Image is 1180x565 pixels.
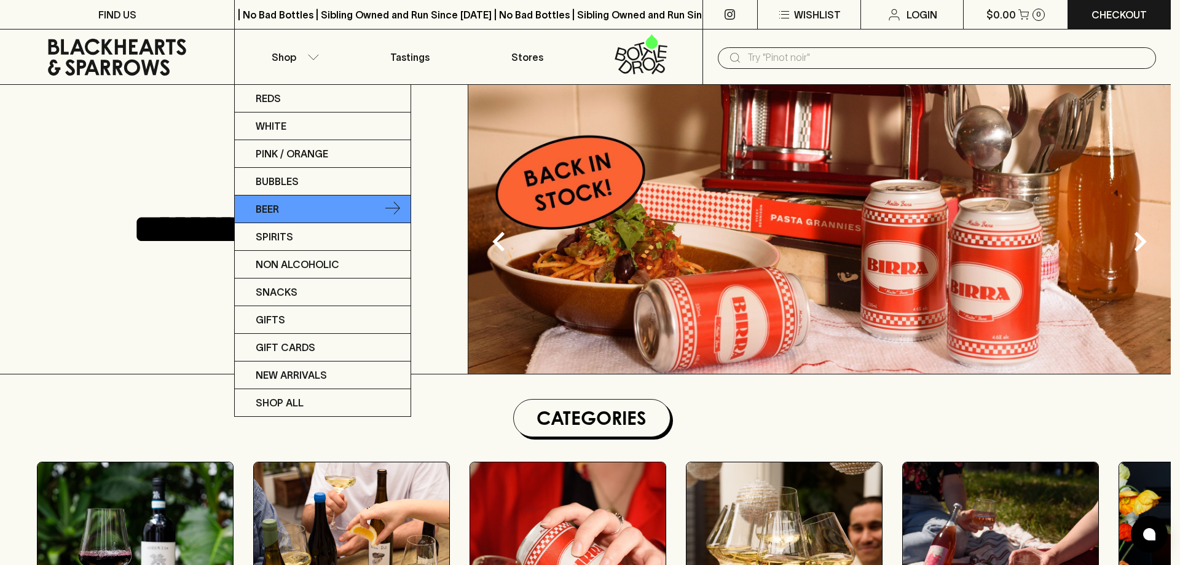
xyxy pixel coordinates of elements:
p: Gifts [256,312,285,327]
p: Bubbles [256,174,299,189]
a: Gifts [235,306,411,334]
a: Pink / Orange [235,140,411,168]
a: Reds [235,85,411,113]
p: Beer [256,202,279,216]
p: New Arrivals [256,368,327,382]
p: SHOP ALL [256,395,304,410]
a: Gift Cards [235,334,411,362]
p: White [256,119,286,133]
p: Non Alcoholic [256,257,339,272]
p: Gift Cards [256,340,315,355]
a: SHOP ALL [235,389,411,416]
p: Pink / Orange [256,146,328,161]
p: Spirits [256,229,293,244]
p: Snacks [256,285,297,299]
a: Spirits [235,223,411,251]
a: Bubbles [235,168,411,196]
img: bubble-icon [1143,528,1155,540]
a: New Arrivals [235,362,411,389]
a: Snacks [235,279,411,306]
a: White [235,113,411,140]
a: Non Alcoholic [235,251,411,279]
a: Beer [235,196,411,223]
p: Reds [256,91,281,106]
